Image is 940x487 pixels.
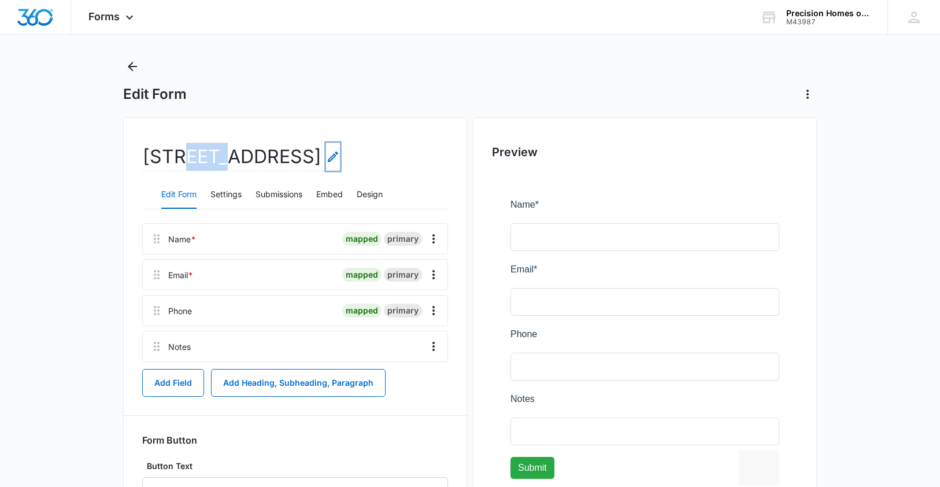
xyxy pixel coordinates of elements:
[326,143,340,171] button: Edit Form Name
[492,143,798,161] h2: Preview
[424,230,443,248] button: Overflow Menu
[424,337,443,356] button: Overflow Menu
[161,181,197,209] button: Edit Form
[168,233,196,245] div: Name
[88,10,120,23] span: Forms
[786,18,871,26] div: account id
[142,460,448,473] label: Button Text
[228,253,376,287] iframe: reCAPTCHA
[384,304,422,318] div: primary
[168,305,192,317] div: Phone
[384,232,422,246] div: primary
[142,369,204,397] button: Add Field
[8,265,36,275] span: Submit
[342,232,382,246] div: mapped
[123,86,187,103] h1: Edit Form
[211,369,386,397] button: Add Heading, Subheading, Paragraph
[798,85,817,104] button: Actions
[342,268,382,282] div: mapped
[357,181,383,209] button: Design
[168,341,191,353] div: Notes
[142,434,197,446] h3: Form Button
[316,181,343,209] button: Embed
[786,9,871,18] div: account name
[424,265,443,284] button: Overflow Menu
[210,181,242,209] button: Settings
[384,268,422,282] div: primary
[168,269,193,281] div: Email
[123,57,142,76] button: Back
[142,143,340,171] h2: [STREET_ADDRESS]
[342,304,382,318] div: mapped
[424,301,443,320] button: Overflow Menu
[256,181,302,209] button: Submissions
